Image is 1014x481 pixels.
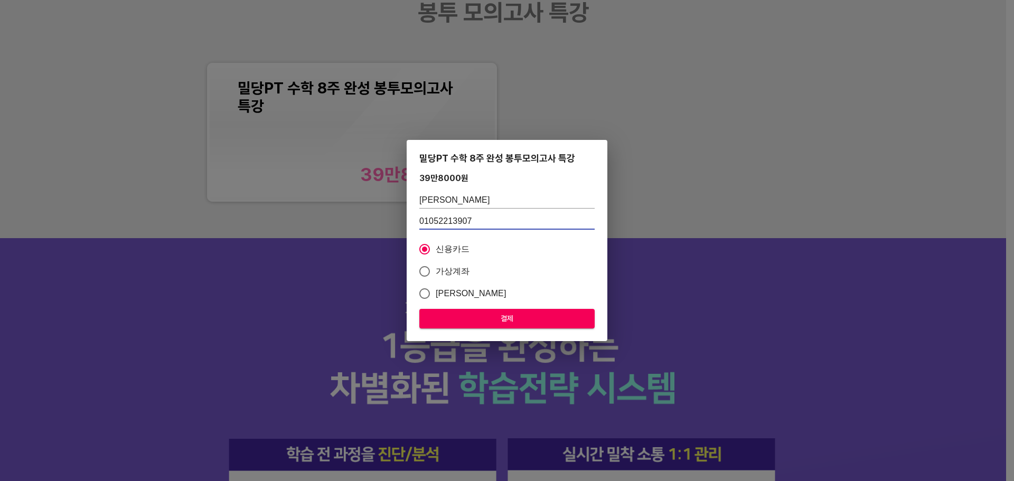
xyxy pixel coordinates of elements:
div: 39만8000 원 [419,173,468,183]
div: 밀당PT 수학 8주 완성 봉투모의고사 특강 [419,153,595,164]
input: 학생 이름 [419,192,595,209]
span: [PERSON_NAME] [436,287,506,300]
button: 결제 [419,309,595,328]
span: 신용카드 [436,243,470,256]
input: 학생 연락처 [419,213,595,230]
span: 결제 [428,312,586,325]
span: 가상계좌 [436,265,470,278]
